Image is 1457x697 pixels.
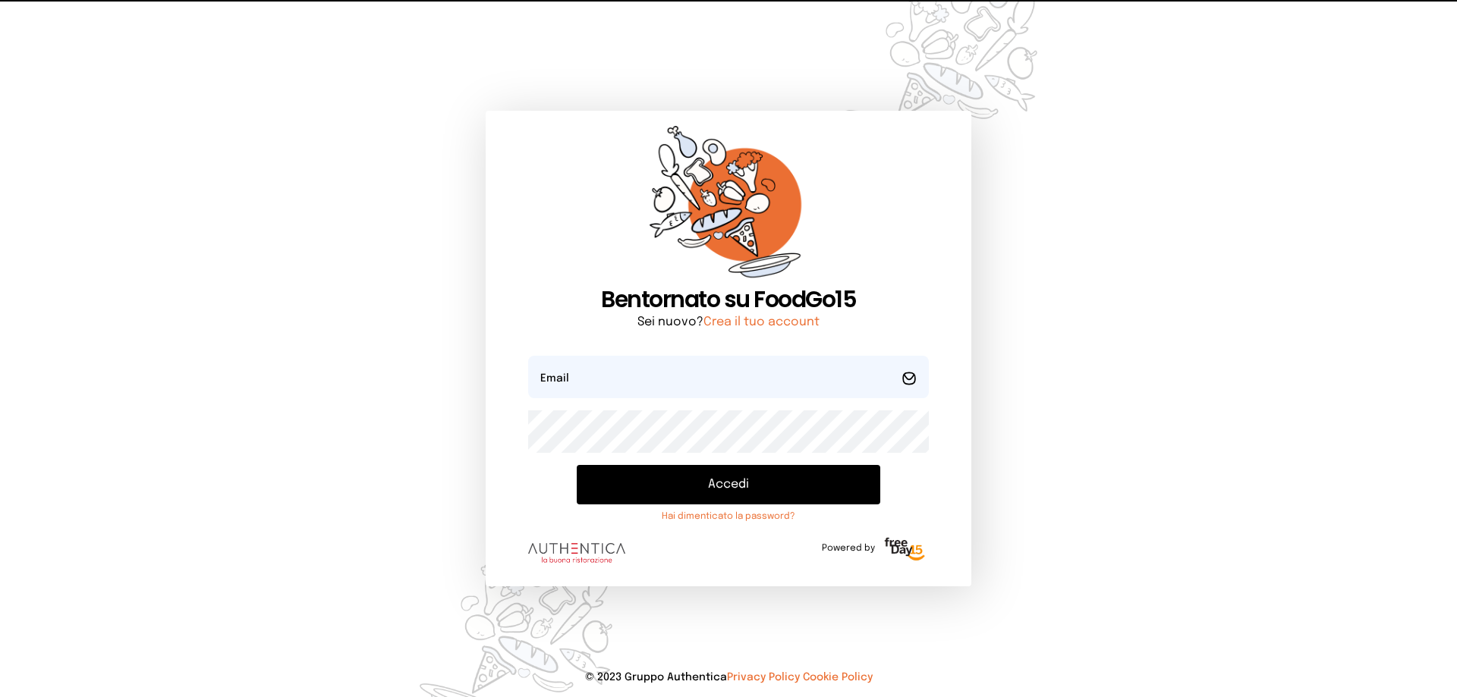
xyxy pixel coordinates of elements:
img: sticker-orange.65babaf.png [650,126,807,286]
span: Powered by [822,542,875,554]
a: Crea il tuo account [703,316,820,328]
a: Cookie Policy [803,672,873,683]
button: Accedi [577,465,880,504]
h1: Bentornato su FoodGo15 [528,286,929,313]
a: Privacy Policy [727,672,800,683]
p: © 2023 Gruppo Authentica [24,670,1433,685]
img: logo.8f33a47.png [528,543,625,563]
a: Hai dimenticato la password? [577,510,880,523]
p: Sei nuovo? [528,313,929,331]
img: logo-freeday.3e08031.png [881,535,929,565]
